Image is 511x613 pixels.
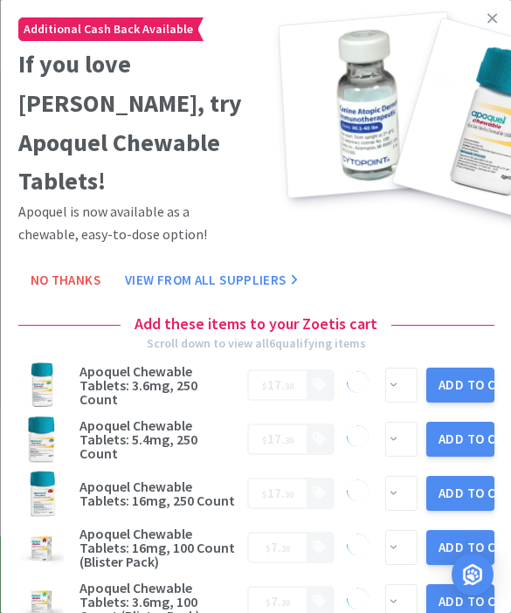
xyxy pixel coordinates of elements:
div: Scroll down to view all 6 qualifying items [146,334,365,353]
span: . [265,539,289,555]
span: 7 [270,539,277,555]
img: cf4d15950dc948608a87d860c71dcee6_598476.png [17,416,65,463]
button: Add to Cart [426,530,494,565]
span: 30 [280,597,289,609]
h2: If you love [PERSON_NAME], try Apoquel Chewable Tablets! [17,45,249,201]
span: . [261,485,293,501]
img: 975ba670326a458bb615894f5af6e464_598477.png [17,470,65,517]
span: 17 [266,485,280,501]
span: $ [265,597,270,609]
span: 17 [266,376,280,393]
h3: Apoquel Chewable Tablets: 3.6mg, 250 Count [79,364,236,406]
h4: Add these items to your Zoetis cart [121,312,391,337]
span: . [261,430,293,447]
h3: Apoquel Chewable Tablets: 16mg, 250 Count [79,479,236,507]
h3: Apoquel Chewable Tablets: 5.4mg, 250 Count [79,418,236,460]
span: $ [261,381,266,392]
span: . [261,376,293,393]
button: Add to Cart [426,476,494,511]
p: Apoquel is now available as a chewable, easy-to-dose option! [17,201,249,245]
span: 17 [266,430,280,447]
span: $ [261,489,266,500]
span: 30 [284,435,293,446]
span: $ [261,435,266,446]
span: $ [265,543,270,554]
button: Add to Cart [426,368,494,403]
div: Open Intercom Messenger [452,554,494,596]
button: Add to Cart [426,422,494,457]
span: Additional Cash Back Available [18,18,197,40]
button: No Thanks [17,263,112,298]
img: c37996cb8ea04698b558c78ebf788abb.png [17,524,65,571]
span: 30 [280,543,289,554]
span: 30 [284,381,293,392]
span: . [265,593,289,610]
span: 30 [284,489,293,500]
h3: Apoquel Chewable Tablets: 16mg, 100 Count (Blister Pack) [79,527,236,568]
button: View From All Suppliers [112,263,309,298]
img: a05155ed4ddd44bd953750f3fc3e7c6a_598475.png [17,362,65,409]
span: 7 [270,593,277,610]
